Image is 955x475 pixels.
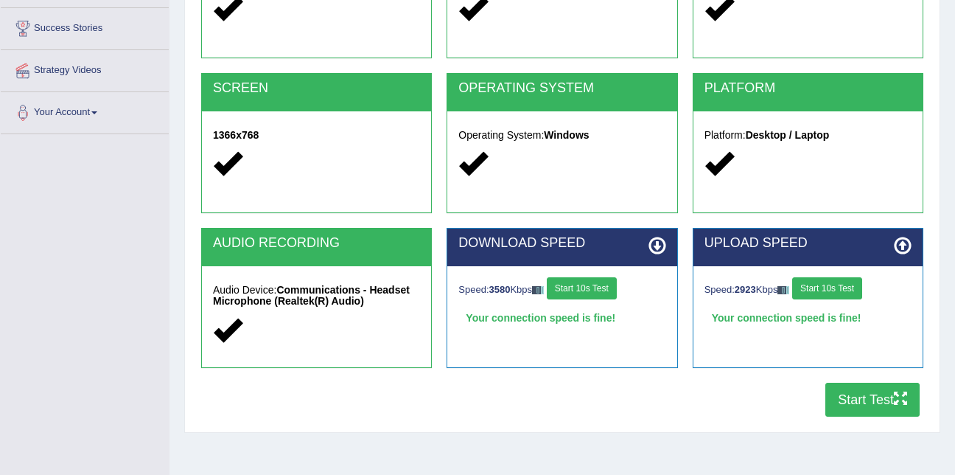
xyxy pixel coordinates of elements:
[458,277,665,303] div: Speed: Kbps
[704,81,912,96] h2: PLATFORM
[777,286,789,294] img: ajax-loader-fb-connection.gif
[213,285,420,308] h5: Audio Device:
[489,284,511,295] strong: 3580
[746,129,830,141] strong: Desktop / Laptop
[458,236,665,251] h2: DOWNLOAD SPEED
[547,277,617,299] button: Start 10s Test
[213,236,420,251] h2: AUDIO RECORDING
[1,92,169,129] a: Your Account
[825,383,920,417] button: Start Test
[458,81,665,96] h2: OPERATING SYSTEM
[458,307,665,329] div: Your connection speed is fine!
[792,277,862,299] button: Start 10s Test
[1,8,169,45] a: Success Stories
[544,129,589,141] strong: Windows
[704,277,912,303] div: Speed: Kbps
[458,130,665,141] h5: Operating System:
[213,81,420,96] h2: SCREEN
[532,286,544,294] img: ajax-loader-fb-connection.gif
[704,307,912,329] div: Your connection speed is fine!
[213,129,259,141] strong: 1366x768
[735,284,756,295] strong: 2923
[704,130,912,141] h5: Platform:
[213,284,410,307] strong: Communications - Headset Microphone (Realtek(R) Audio)
[1,50,169,87] a: Strategy Videos
[704,236,912,251] h2: UPLOAD SPEED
